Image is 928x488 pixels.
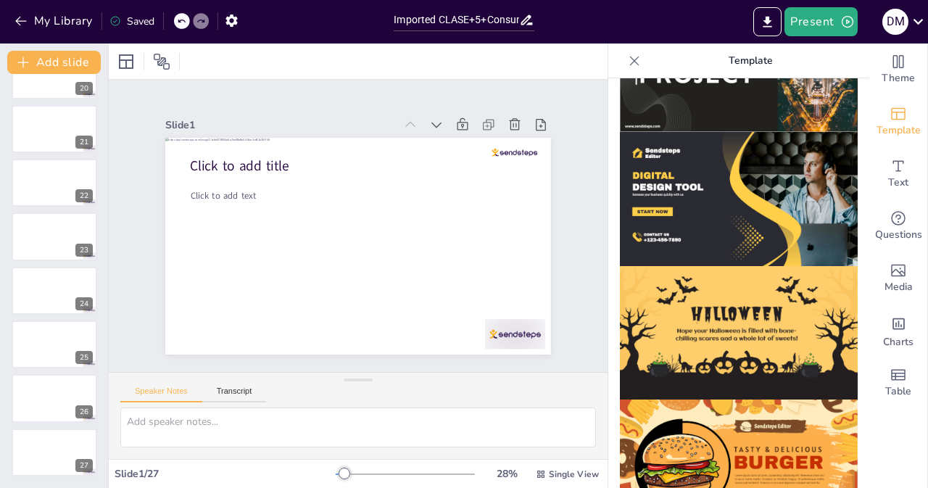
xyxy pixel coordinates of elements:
[882,7,908,36] button: D M
[885,384,911,400] span: Table
[877,123,921,138] span: Template
[883,334,913,350] span: Charts
[784,7,857,36] button: Present
[11,9,99,33] button: My Library
[115,50,138,73] div: Layout
[75,189,93,202] div: 22
[12,159,97,207] div: 22
[12,320,97,368] div: 25
[869,305,927,357] div: Add charts and graphs
[620,266,858,400] img: thumb-13.png
[75,351,93,364] div: 25
[204,64,426,148] div: Slide 1
[109,15,154,28] div: Saved
[75,82,93,95] div: 20
[120,386,202,402] button: Speaker Notes
[12,429,97,476] div: 27
[549,468,599,480] span: Single View
[869,200,927,252] div: Get real-time input from your audience
[869,96,927,148] div: Add ready made slides
[214,108,315,157] span: Click to add title
[394,9,518,30] input: Insert title
[153,53,170,70] span: Position
[888,175,908,191] span: Text
[753,7,782,36] button: Export to PowerPoint
[875,227,922,243] span: Questions
[489,467,524,481] div: 28 %
[12,374,97,422] div: 26
[202,386,267,402] button: Transcript
[882,70,915,86] span: Theme
[646,44,855,78] p: Template
[115,467,336,481] div: Slide 1 / 27
[869,148,927,200] div: Add text boxes
[12,267,97,315] div: 24
[12,51,97,99] div: 20
[75,405,93,418] div: 26
[206,140,272,172] span: Click to add text
[869,357,927,409] div: Add a table
[620,132,858,266] img: thumb-12.png
[884,279,913,295] span: Media
[75,459,93,472] div: 27
[75,136,93,149] div: 21
[12,105,97,153] div: 21
[75,297,93,310] div: 24
[12,212,97,260] div: 23
[7,51,101,74] button: Add slide
[882,9,908,35] div: D M
[869,252,927,305] div: Add images, graphics, shapes or video
[869,44,927,96] div: Change the overall theme
[75,244,93,257] div: 23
